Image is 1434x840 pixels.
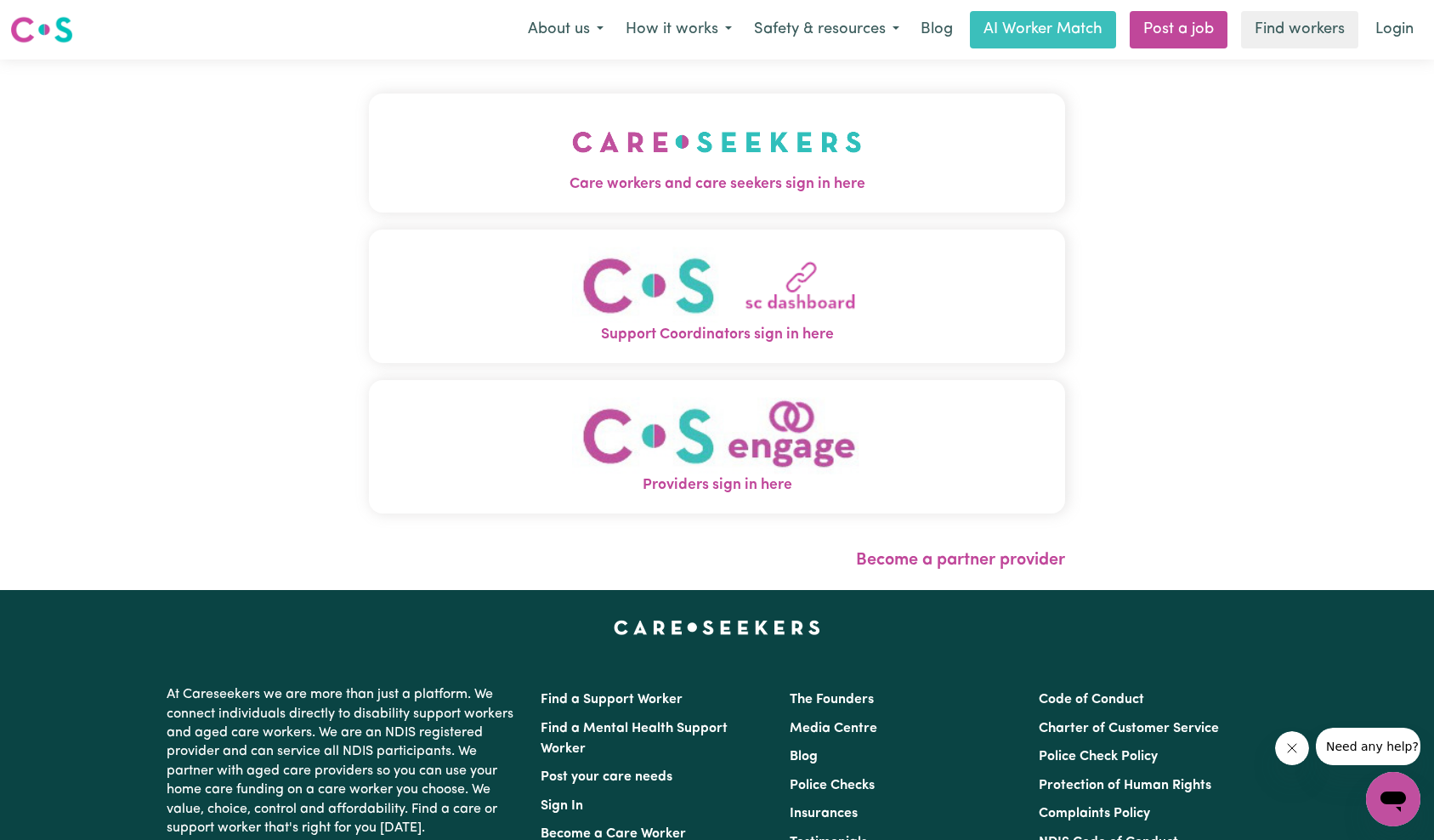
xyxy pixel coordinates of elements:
[369,94,1066,213] button: Care workers and care seekers sign in here
[369,474,1066,497] span: Providers sign in here
[541,693,683,707] a: Find a Support Worker
[369,173,1066,196] span: Care workers and care seekers sign in here
[1039,807,1150,820] a: Complaints Policy
[1039,693,1144,707] a: Code of Conduct
[1039,750,1158,763] a: Police Check Policy
[1366,772,1420,826] iframe: Button to launch messaging window
[970,11,1116,48] a: AI Worker Match
[615,12,743,48] button: How it works
[856,552,1065,569] a: Become a partner provider
[541,722,728,756] a: Find a Mental Health Support Worker
[1130,11,1227,48] a: Post a job
[910,11,963,48] a: Blog
[517,12,615,48] button: About us
[1365,11,1424,48] a: Login
[790,722,877,735] a: Media Centre
[541,799,583,813] a: Sign In
[541,770,672,784] a: Post your care needs
[790,807,858,820] a: Insurances
[790,779,875,792] a: Police Checks
[1241,11,1358,48] a: Find workers
[614,621,820,634] a: Careseekers home page
[743,12,910,48] button: Safety & resources
[1039,722,1219,735] a: Charter of Customer Service
[369,324,1066,346] span: Support Coordinators sign in here
[1039,779,1211,792] a: Protection of Human Rights
[369,380,1066,514] button: Providers sign in here
[10,10,73,49] a: Careseekers logo
[10,14,73,45] img: Careseekers logo
[790,750,818,763] a: Blog
[790,693,874,707] a: The Founders
[369,230,1066,363] button: Support Coordinators sign in here
[1275,731,1309,765] iframe: Close message
[1316,728,1420,765] iframe: Message from company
